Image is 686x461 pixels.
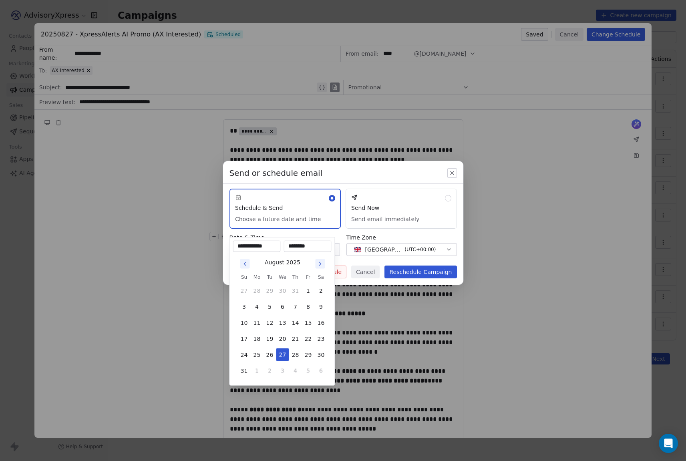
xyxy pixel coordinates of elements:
[289,316,302,329] button: 14
[264,273,276,281] th: Tuesday
[276,364,289,377] button: 3
[289,348,302,361] button: 28
[265,258,300,267] div: August 2025
[238,316,251,329] button: 10
[264,332,276,345] button: 19
[315,332,328,345] button: 23
[251,316,264,329] button: 11
[276,332,289,345] button: 20
[238,273,251,281] th: Sunday
[276,273,289,281] th: Wednesday
[302,364,315,377] button: 5
[302,273,315,281] th: Friday
[289,273,302,281] th: Thursday
[302,316,315,329] button: 15
[276,300,289,313] button: 6
[251,332,264,345] button: 18
[239,258,251,270] button: Go to previous month
[251,364,264,377] button: 1
[251,300,264,313] button: 4
[289,364,302,377] button: 4
[251,273,264,281] th: Monday
[276,284,289,297] button: 30
[238,332,251,345] button: 17
[315,348,328,361] button: 30
[264,316,276,329] button: 12
[276,316,289,329] button: 13
[315,300,328,313] button: 9
[289,284,302,297] button: 31
[302,332,315,345] button: 22
[264,348,276,361] button: 26
[238,348,251,361] button: 24
[315,273,328,281] th: Saturday
[264,364,276,377] button: 2
[238,284,251,297] button: 27
[251,284,264,297] button: 28
[302,284,315,297] button: 1
[315,284,328,297] button: 2
[302,300,315,313] button: 8
[238,300,251,313] button: 3
[315,364,328,377] button: 6
[251,348,264,361] button: 25
[276,348,289,361] button: 27
[302,348,315,361] button: 29
[264,300,276,313] button: 5
[238,364,251,377] button: 31
[315,316,328,329] button: 16
[289,300,302,313] button: 7
[264,284,276,297] button: 29
[289,332,302,345] button: 21
[315,258,326,270] button: Go to next month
